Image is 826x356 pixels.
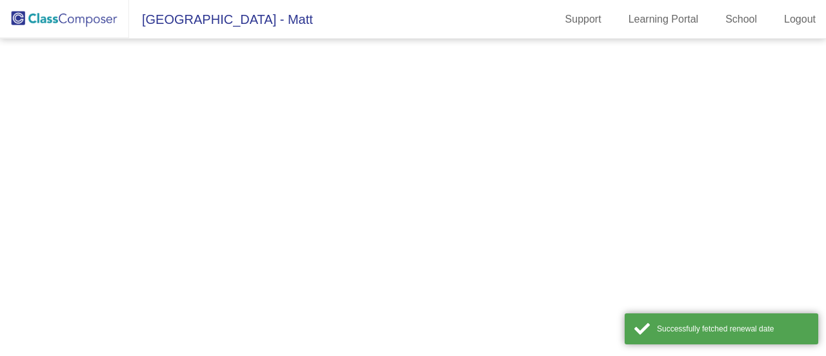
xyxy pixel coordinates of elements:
a: Logout [774,9,826,30]
a: Learning Portal [618,9,709,30]
span: [GEOGRAPHIC_DATA] - Matt [129,9,313,30]
a: Support [555,9,612,30]
a: School [715,9,767,30]
div: Successfully fetched renewal date [657,323,809,335]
